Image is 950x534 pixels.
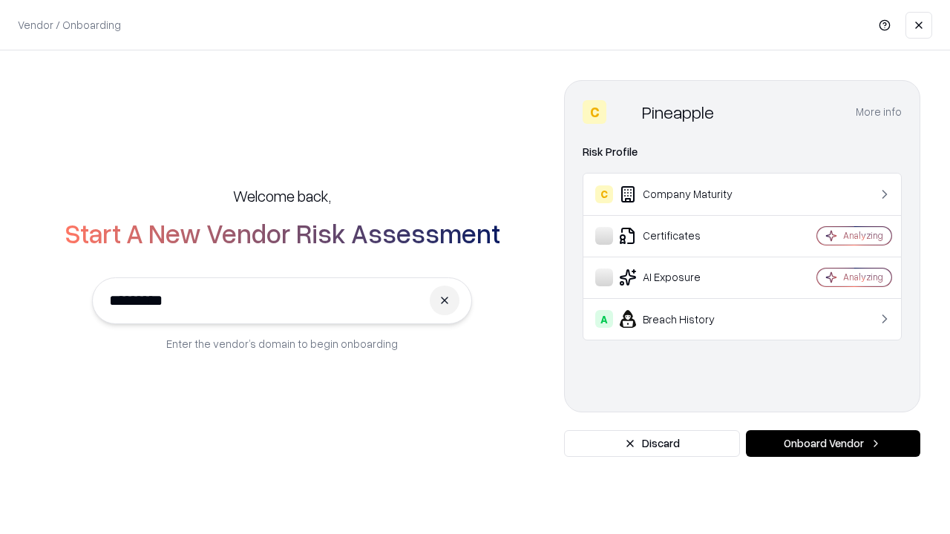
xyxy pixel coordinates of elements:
h5: Welcome back, [233,185,331,206]
div: C [595,185,613,203]
button: Onboard Vendor [746,430,920,457]
p: Vendor / Onboarding [18,17,121,33]
p: Enter the vendor’s domain to begin onboarding [166,336,398,352]
div: Analyzing [843,271,883,283]
div: Risk Profile [583,143,902,161]
div: A [595,310,613,328]
div: AI Exposure [595,268,773,286]
div: Breach History [595,310,773,328]
div: C [583,100,606,124]
button: Discard [564,430,740,457]
div: Analyzing [843,229,883,242]
img: Pineapple [612,100,636,124]
button: More info [856,99,902,125]
h2: Start A New Vendor Risk Assessment [65,218,500,248]
div: Pineapple [642,100,714,124]
div: Company Maturity [595,185,773,203]
div: Certificates [595,227,773,245]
